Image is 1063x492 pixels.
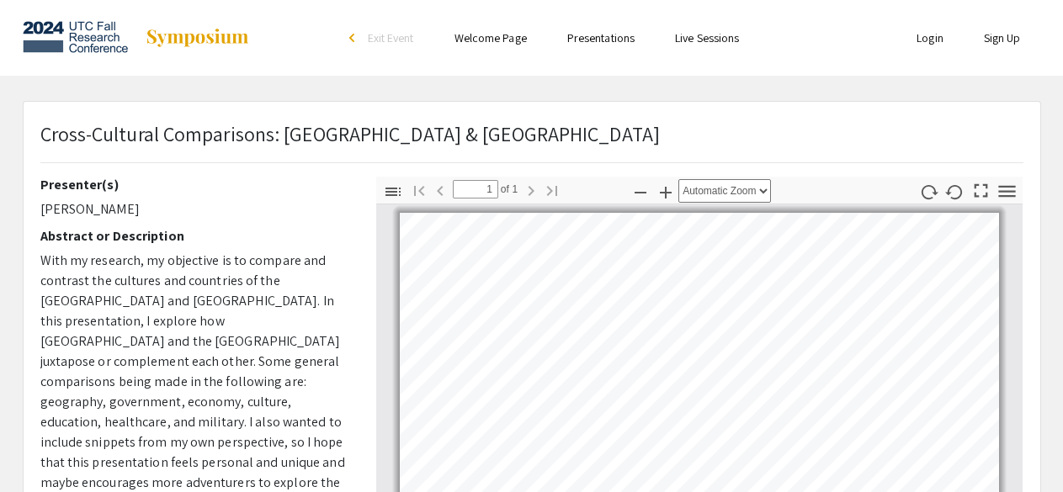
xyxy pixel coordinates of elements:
[23,17,250,59] a: UTC Fall Research Conference 2024
[13,416,72,479] iframe: Chat
[40,119,661,149] p: Cross-Cultural Comparisons: [GEOGRAPHIC_DATA] & [GEOGRAPHIC_DATA]
[678,179,771,203] select: Zoom
[914,179,943,204] button: Rotate Clockwise
[40,177,351,193] h2: Presenter(s)
[40,199,351,220] p: [PERSON_NAME]
[917,30,943,45] a: Login
[966,177,995,201] button: Switch to Presentation Mode
[940,179,969,204] button: Rotate Counterclockwise
[567,30,635,45] a: Presentations
[349,33,359,43] div: arrow_back_ios
[453,180,498,198] input: Page
[454,30,527,45] a: Welcome Page
[538,177,566,202] button: Go to Last Page
[984,30,1021,45] a: Sign Up
[675,30,739,45] a: Live Sessions
[23,17,128,59] img: UTC Fall Research Conference 2024
[992,179,1021,204] button: Tools
[368,30,414,45] span: Exit Event
[145,28,250,48] img: Symposium by ForagerOne
[405,177,433,202] button: Go to First Page
[626,179,655,204] button: Zoom Out
[426,177,454,202] button: Previous Page
[379,179,407,204] button: Toggle Sidebar
[498,180,518,198] span: of 1
[40,228,351,244] h2: Abstract or Description
[517,177,545,202] button: Next Page
[651,179,680,204] button: Zoom In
